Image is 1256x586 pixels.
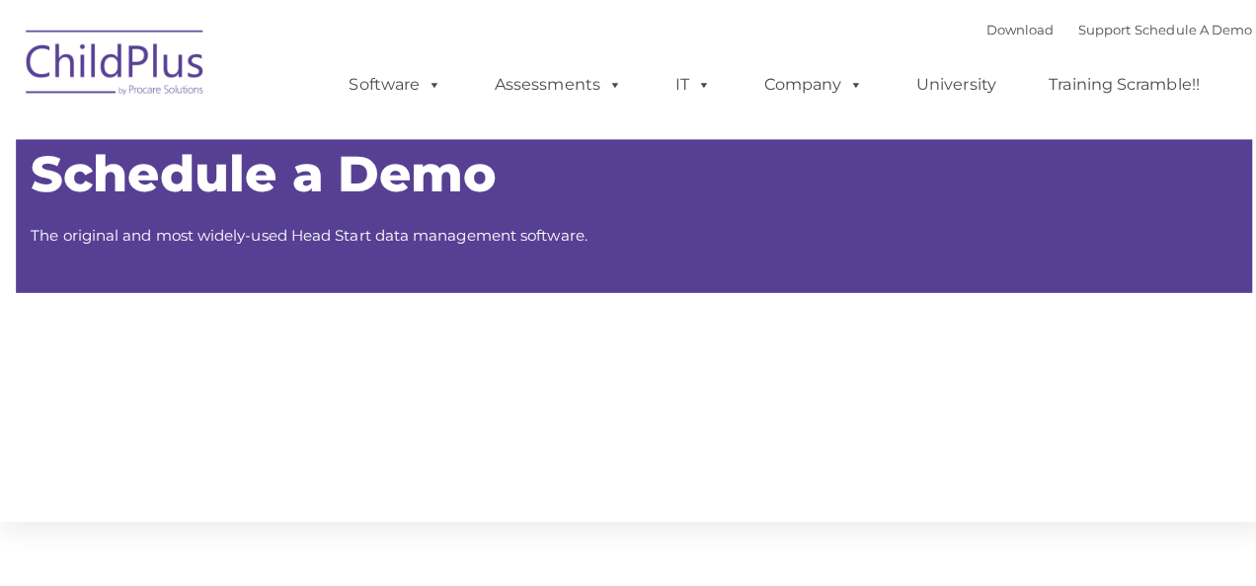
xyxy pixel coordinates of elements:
[1019,64,1208,104] a: Training Scramble!!
[16,16,213,114] img: ChildPlus by Procare Solutions
[31,142,491,202] span: Schedule a Demo
[737,64,875,104] a: Company
[470,64,636,104] a: Assessments
[1124,22,1240,37] a: Schedule A Demo
[31,224,582,243] span: The original and most widely-used Head Start data management software.
[977,22,1240,37] font: |
[888,64,1006,104] a: University
[326,64,457,104] a: Software
[649,64,724,104] a: IT
[1067,22,1120,37] a: Support
[977,22,1044,37] a: Download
